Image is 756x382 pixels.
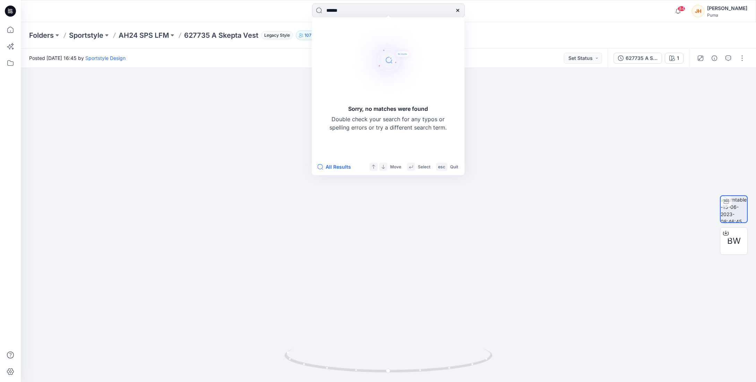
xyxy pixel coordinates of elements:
p: esc [438,163,445,170]
div: 1 [677,54,679,62]
h5: Sorry, no matches were found [348,105,428,113]
span: BW [727,235,741,247]
img: turntable-15-06-2023-08:46:45 [721,196,747,222]
div: 627735 A Skepta Vest [626,54,658,62]
p: Select [418,163,430,170]
button: Legacy Style [258,30,293,40]
div: JH [692,5,704,17]
div: [PERSON_NAME] [707,4,747,12]
img: Sorry, no matches were found [346,19,430,102]
span: 84 [678,6,685,11]
a: Folders [29,30,54,40]
button: Details [709,53,720,64]
span: Legacy Style [261,31,293,39]
div: Puma [707,12,747,18]
p: Move [390,163,401,170]
a: AH24 SPS LFM [119,30,169,40]
p: Quit [450,163,458,170]
p: 627735 A Skepta Vest [184,30,258,40]
button: 627735 A Skepta Vest [613,53,662,64]
button: 1 [665,53,684,64]
span: Posted [DATE] 16:45 by [29,54,126,62]
a: Sportstyle [69,30,103,40]
a: Sportstyle Design [85,55,126,61]
p: 107 [304,32,311,39]
p: Double check your search for any typos or spelling errors or try a different search term. [329,115,447,132]
button: 107 [296,30,320,40]
button: All Results [317,163,355,171]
